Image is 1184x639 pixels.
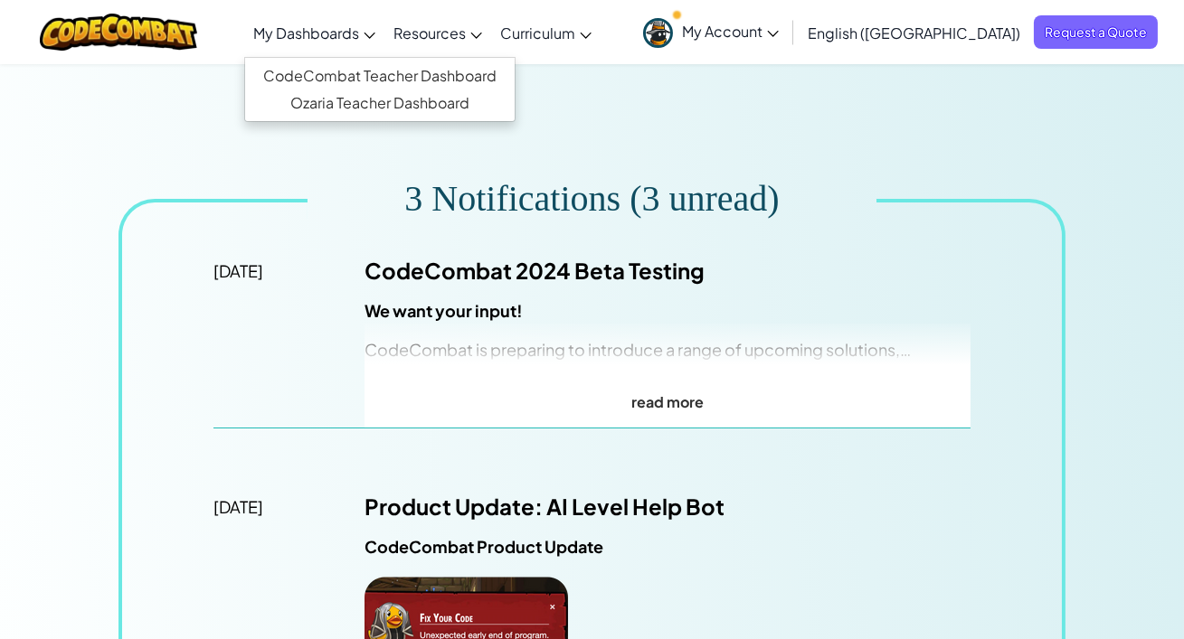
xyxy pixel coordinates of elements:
span: Curriculum [500,23,575,42]
img: avatar [643,18,673,48]
strong: We want your input! [365,300,523,321]
a: My Account [634,4,788,61]
div: 3 Notifications (3 unread) [404,186,779,212]
strong: CodeCombat Product Update [365,536,603,557]
div: [DATE] [213,493,365,520]
div: Product Update: AI Level Help Bot [365,493,971,520]
a: My Dashboards [244,8,384,57]
a: Ozaria Teacher Dashboard [245,89,515,117]
p: read more [365,389,971,415]
span: English ([GEOGRAPHIC_DATA]) [808,23,1020,42]
span: Resources [393,23,466,42]
a: Resources [384,8,491,57]
a: English ([GEOGRAPHIC_DATA]) [799,8,1029,57]
img: CodeCombat logo [40,14,198,51]
div: [DATE] [213,258,365,284]
a: Request a Quote [1034,15,1158,49]
a: Curriculum [491,8,601,57]
span: My Account [682,22,779,41]
a: CodeCombat Teacher Dashboard [245,62,515,89]
div: CodeCombat 2024 Beta Testing [365,258,971,284]
span: My Dashboards [253,23,359,42]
